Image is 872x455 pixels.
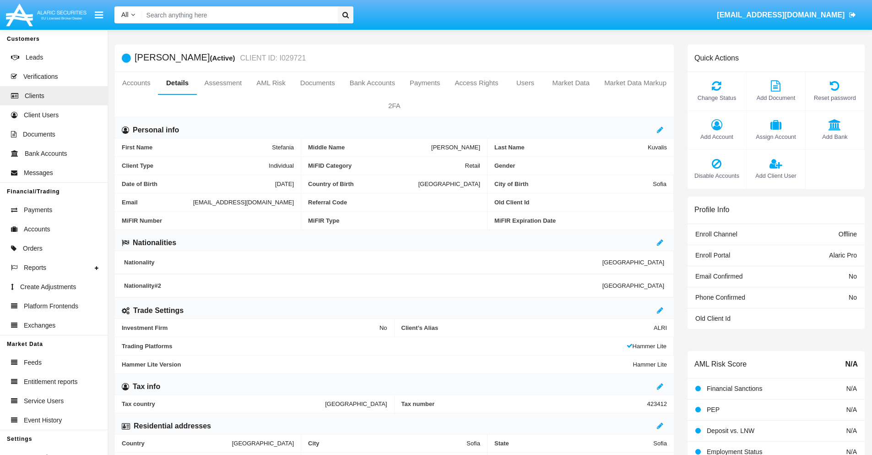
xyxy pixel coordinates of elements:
[122,199,193,206] span: Email
[24,377,78,387] span: Entitlement reports
[23,72,58,82] span: Verifications
[25,149,67,159] span: Bank Accounts
[494,199,666,206] span: Old Client Id
[465,162,480,169] span: Retail
[653,440,667,447] span: Sofia
[653,181,666,187] span: Sofia
[24,302,78,311] span: Platform Frontends
[133,238,176,248] h6: Nationalities
[24,225,50,234] span: Accounts
[846,406,857,413] span: N/A
[133,382,160,392] h6: Tax info
[24,321,55,330] span: Exchanges
[431,144,480,151] span: [PERSON_NAME]
[692,171,742,180] span: Disable Accounts
[849,273,857,280] span: No
[694,54,739,62] h6: Quick Actions
[597,72,674,94] a: Market Data Markup
[695,230,737,238] span: Enroll Channel
[695,252,730,259] span: Enroll Portal
[122,217,294,224] span: MiFIR Number
[124,282,602,289] span: Nationality #2
[269,162,294,169] span: Individual
[751,171,801,180] span: Add Client User
[602,259,664,266] span: [GEOGRAPHIC_DATA]
[20,282,76,292] span: Create Adjustments
[713,2,861,28] a: [EMAIL_ADDRESS][DOMAIN_NAME]
[494,217,667,224] span: MiFIR Expiration Date
[5,1,88,28] img: Logo image
[24,110,59,120] span: Client Users
[627,343,666,350] span: Hammer Lite
[210,53,238,63] div: (Active)
[829,252,857,259] span: Alaric Pro
[115,95,674,117] a: 2FA
[272,144,294,151] span: Stefania
[232,440,294,447] span: [GEOGRAPHIC_DATA]
[308,217,480,224] span: MiFIR Type
[197,72,249,94] a: Assessment
[122,144,272,151] span: First Name
[23,244,43,253] span: Orders
[308,162,465,169] span: MiFID Category
[134,421,211,431] h6: Residential addresses
[695,294,745,301] span: Phone Confirmed
[342,72,402,94] a: Bank Accounts
[24,416,62,425] span: Event History
[142,6,335,23] input: Search
[717,11,845,19] span: [EMAIL_ADDRESS][DOMAIN_NAME]
[707,385,762,392] span: Financial Sanctions
[494,440,653,447] span: State
[308,440,466,447] span: City
[751,132,801,141] span: Assign Account
[249,72,293,94] a: AML Risk
[24,263,46,273] span: Reports
[494,162,667,169] span: Gender
[692,93,742,102] span: Change Status
[114,10,142,20] a: All
[654,324,667,331] span: ALRI
[135,53,306,63] h5: [PERSON_NAME]
[849,294,857,301] span: No
[24,396,64,406] span: Service Users
[115,72,158,94] a: Accounts
[494,181,653,187] span: City of Birth
[133,125,179,135] h6: Personal info
[418,181,480,187] span: [GEOGRAPHIC_DATA]
[401,400,647,407] span: Tax number
[121,11,129,18] span: All
[122,361,633,368] span: Hammer Lite Version
[401,324,654,331] span: Client’s Alias
[26,53,43,62] span: Leads
[122,440,232,447] span: Country
[810,93,860,102] span: Reset password
[506,72,545,94] a: Users
[133,306,184,316] h6: Trade Settings
[122,343,627,350] span: Trading Platforms
[193,199,294,206] span: [EMAIL_ADDRESS][DOMAIN_NAME]
[810,132,860,141] span: Add Bank
[839,230,857,238] span: Offline
[751,93,801,102] span: Add Document
[846,385,857,392] span: N/A
[494,144,648,151] span: Last Name
[24,168,53,178] span: Messages
[293,72,342,94] a: Documents
[308,181,418,187] span: Country of Birth
[602,282,664,289] span: [GEOGRAPHIC_DATA]
[633,361,667,368] span: Hammer Lite
[448,72,506,94] a: Access Rights
[694,205,729,214] h6: Profile Info
[158,72,197,94] a: Details
[122,181,275,187] span: Date of Birth
[845,359,858,370] span: N/A
[325,400,387,407] span: [GEOGRAPHIC_DATA]
[466,440,480,447] span: Sofia
[238,55,306,62] small: CLIENT ID: I029721
[402,72,448,94] a: Payments
[24,205,52,215] span: Payments
[308,144,431,151] span: Middle Name
[122,162,269,169] span: Client Type
[379,324,387,331] span: No
[707,406,720,413] span: PEP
